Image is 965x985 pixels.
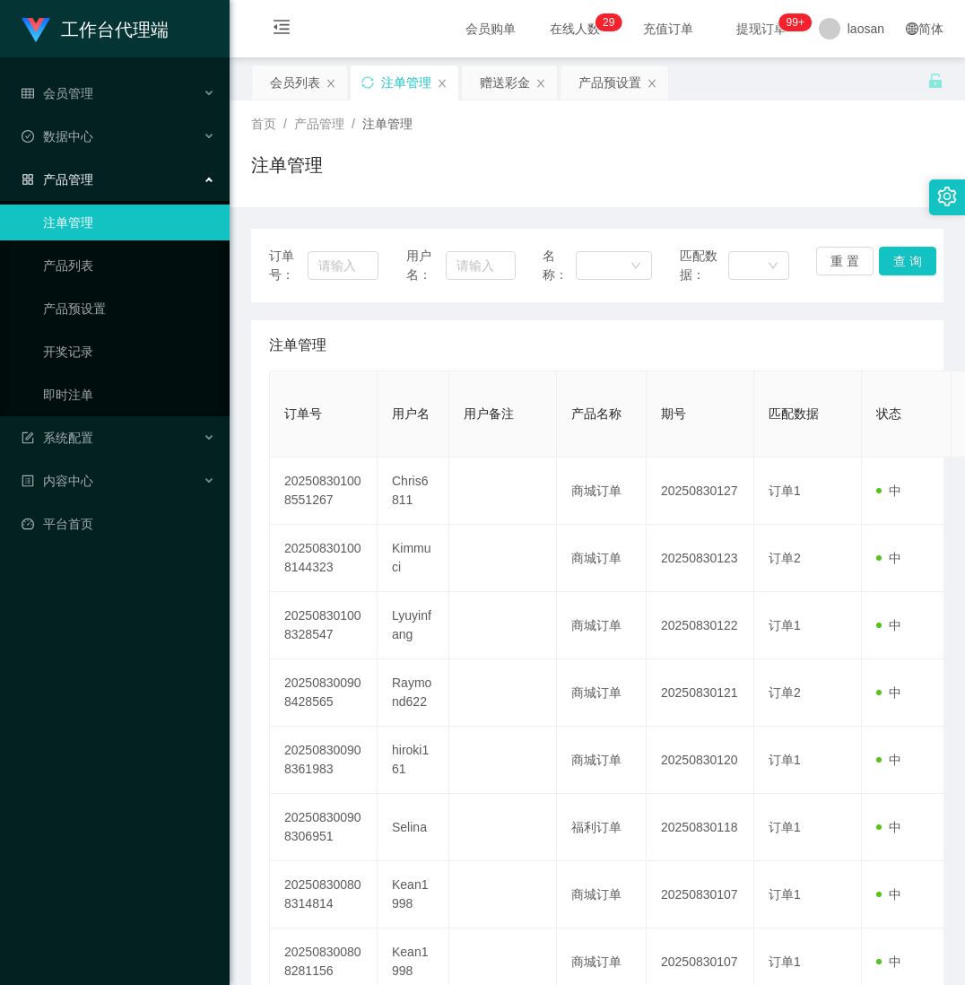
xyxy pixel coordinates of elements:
span: 匹配数据 [769,406,819,421]
span: 订单1 [769,820,801,834]
span: 中 [876,954,901,969]
h1: 工作台代理端 [61,1,169,58]
td: 202508301008328547 [270,592,378,659]
div: 赠送彩金 [480,65,530,100]
td: Chris6811 [378,458,449,525]
i: 图标: table [22,87,34,100]
span: 订单号： [269,247,308,284]
span: 产品管理 [294,117,344,131]
span: 订单号 [284,406,322,421]
a: 开奖记录 [43,334,215,370]
span: / [352,117,355,131]
span: 订单2 [769,551,801,565]
td: 202508300908306951 [270,794,378,861]
span: 在线人数 [541,22,609,35]
span: 产品管理 [22,172,93,187]
a: 产品预设置 [43,291,215,327]
td: Raymond622 [378,659,449,727]
i: 图标: close [326,78,336,89]
span: 产品名称 [571,406,622,421]
i: 图标: appstore-o [22,173,34,186]
div: 会员列表 [270,65,320,100]
i: 图标: close [437,78,448,89]
a: 即时注单 [43,377,215,413]
span: 用户名 [392,406,430,421]
td: hiroki161 [378,727,449,794]
i: 图标: down [768,260,778,273]
span: / [283,117,287,131]
span: 订单1 [769,618,801,632]
span: 订单1 [769,753,801,767]
td: 202508301008551267 [270,458,378,525]
span: 订单1 [769,954,801,969]
td: 商城订单 [557,659,647,727]
span: 订单2 [769,685,801,700]
span: 首页 [251,117,276,131]
i: 图标: sync [361,76,374,89]
a: 注单管理 [43,205,215,240]
span: 期号 [661,406,686,421]
span: 中 [876,618,901,632]
td: 20250830120 [647,727,754,794]
span: 内容中心 [22,474,93,488]
td: 20250830118 [647,794,754,861]
span: 注单管理 [269,335,326,356]
a: 图标: dashboard平台首页 [22,506,215,542]
span: 名称： [543,247,576,284]
span: 中 [876,685,901,700]
td: 商城订单 [557,458,647,525]
i: 图标: global [906,22,918,35]
td: 20250830123 [647,525,754,592]
td: 商城订单 [557,861,647,928]
button: 查 询 [879,247,936,275]
p: 9 [609,13,615,31]
td: 202508300908361983 [270,727,378,794]
i: 图标: profile [22,475,34,487]
td: 20250830107 [647,861,754,928]
input: 请输入 [446,251,516,280]
i: 图标: form [22,431,34,444]
span: 数据中心 [22,129,93,144]
span: 会员管理 [22,86,93,100]
span: 中 [876,551,901,565]
td: 商城订单 [557,592,647,659]
i: 图标: close [535,78,546,89]
span: 中 [876,753,901,767]
span: 提现订单 [727,22,795,35]
span: 订单1 [769,887,801,902]
td: Kean1998 [378,861,449,928]
div: 注单管理 [381,65,431,100]
span: 用户备注 [464,406,514,421]
input: 请输入 [308,251,378,280]
span: 中 [876,887,901,902]
span: 充值订单 [634,22,702,35]
td: 20250830127 [647,458,754,525]
sup: 29 [596,13,622,31]
td: 20250830121 [647,659,754,727]
h1: 注单管理 [251,152,323,179]
span: 匹配数据： [680,247,729,284]
td: Selina [378,794,449,861]
i: 图标: menu-fold [251,1,312,58]
span: 订单1 [769,484,801,498]
a: 产品列表 [43,248,215,283]
span: 系统配置 [22,431,93,445]
a: 工作台代理端 [22,22,169,36]
td: 202508301008144323 [270,525,378,592]
i: 图标: down [630,260,641,273]
span: 中 [876,484,901,498]
img: logo.9652507e.png [22,18,50,43]
div: 产品预设置 [578,65,641,100]
i: 图标: check-circle-o [22,130,34,143]
i: 图标: unlock [927,73,943,89]
span: 注单管理 [362,117,413,131]
td: 202508300908428565 [270,659,378,727]
i: 图标: close [647,78,657,89]
p: 2 [603,13,609,31]
span: 状态 [876,406,901,421]
button: 重 置 [816,247,874,275]
td: 20250830122 [647,592,754,659]
td: 202508300808314814 [270,861,378,928]
td: Lyuyinfang [378,592,449,659]
span: 中 [876,820,901,834]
